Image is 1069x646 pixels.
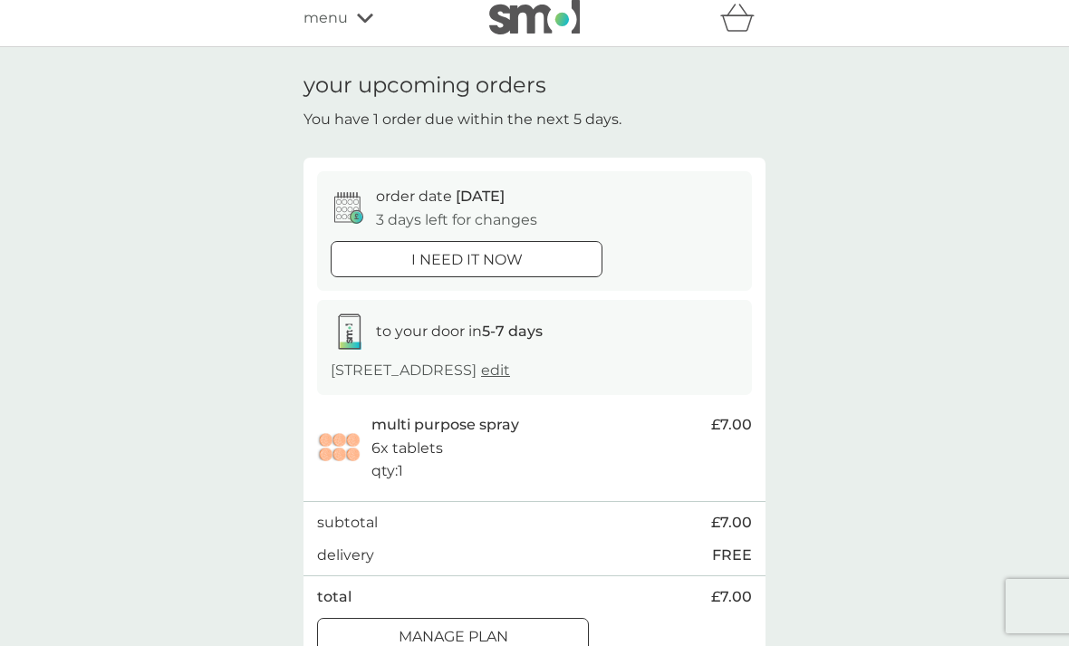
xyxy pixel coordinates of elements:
strong: 5-7 days [482,323,543,340]
p: subtotal [317,511,378,535]
p: i need it now [411,248,523,272]
p: total [317,585,352,609]
span: £7.00 [711,511,752,535]
span: £7.00 [711,585,752,609]
span: to your door in [376,323,543,340]
p: FREE [712,544,752,567]
p: delivery [317,544,374,567]
button: i need it now [331,241,602,277]
span: [DATE] [456,188,505,205]
span: menu [303,6,348,30]
a: edit [481,362,510,379]
p: order date [376,185,505,208]
p: 6x tablets [371,437,443,460]
p: [STREET_ADDRESS] [331,359,510,382]
span: £7.00 [711,413,752,437]
p: multi purpose spray [371,413,519,437]
p: qty : 1 [371,459,403,483]
p: You have 1 order due within the next 5 days. [303,108,621,131]
p: 3 days left for changes [376,208,537,232]
h1: your upcoming orders [303,72,546,99]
